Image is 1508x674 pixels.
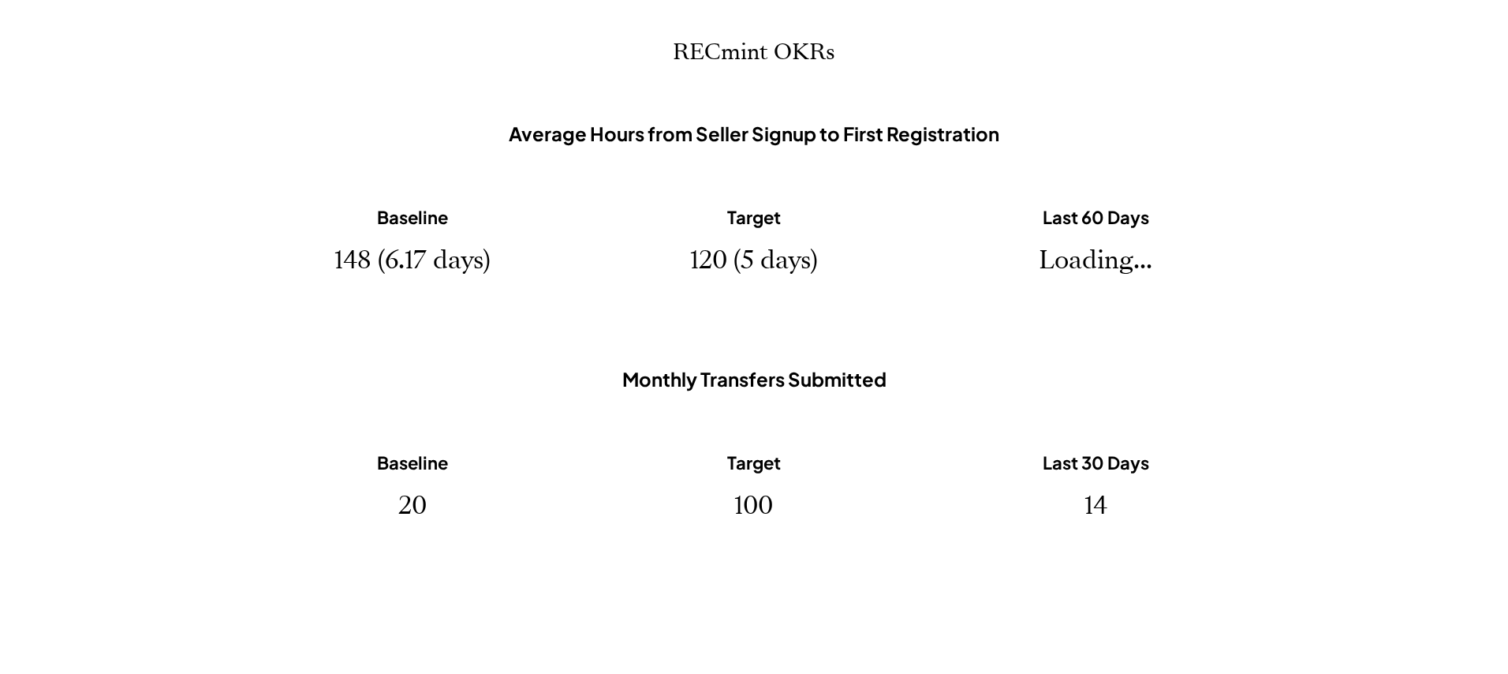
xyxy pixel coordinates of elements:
h3: Monthly Transfers Submitted [622,367,887,391]
h2: RECmint OKRs [673,39,835,66]
h2: 148 (6.17 days) [334,245,491,275]
h3: Target [727,206,781,229]
h3: Baseline [377,451,448,474]
h3: Last 30 Days [1043,451,1149,474]
h3: Baseline [377,206,448,229]
h2: 14 [1084,490,1107,521]
h3: Target [727,451,781,474]
h2: Loading... [1039,245,1152,275]
h3: Average Hours from Seller Signup to First Registration [509,122,999,146]
h2: 120 (5 days) [690,245,818,275]
h3: Last 60 Days [1043,206,1149,229]
h2: 20 [398,490,427,521]
h2: 100 [734,490,773,521]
